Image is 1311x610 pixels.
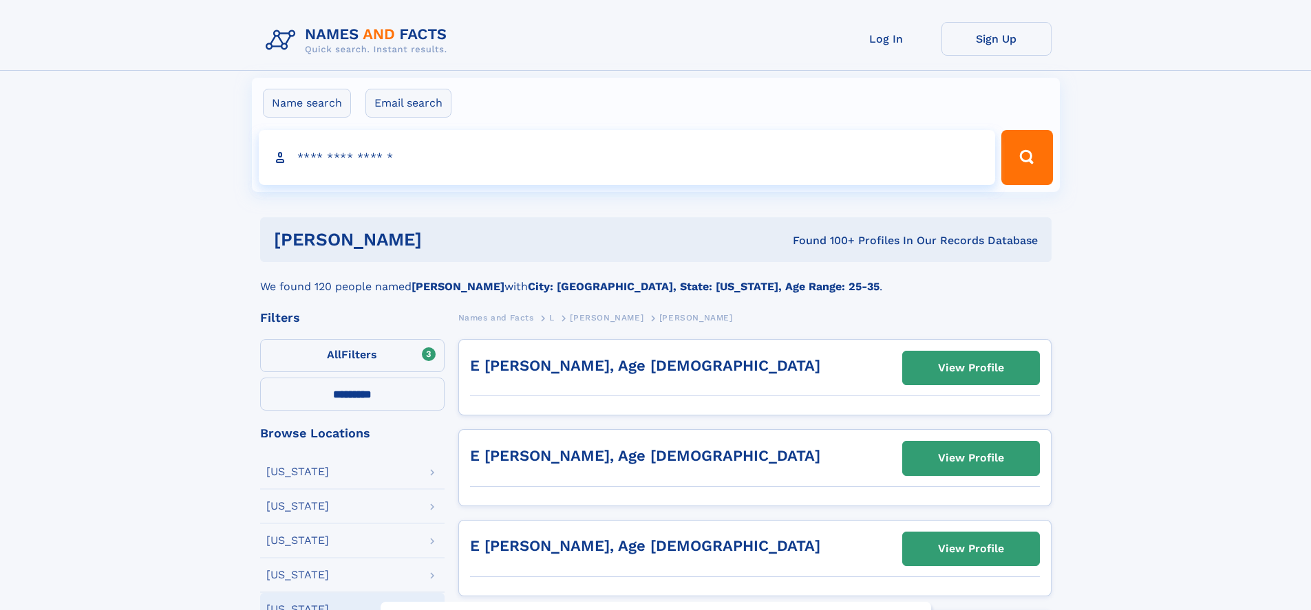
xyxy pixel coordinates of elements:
div: Filters [260,312,445,324]
b: City: [GEOGRAPHIC_DATA], State: [US_STATE], Age Range: 25-35 [528,280,880,293]
div: [US_STATE] [266,535,329,546]
img: Logo Names and Facts [260,22,458,59]
a: View Profile [903,442,1039,475]
label: Name search [263,89,351,118]
div: View Profile [938,352,1004,384]
a: E [PERSON_NAME], Age [DEMOGRAPHIC_DATA] [470,537,820,554]
a: View Profile [903,351,1039,384]
div: Browse Locations [260,427,445,439]
label: Filters [260,339,445,372]
a: L [549,309,555,326]
div: We found 120 people named with . [260,262,1052,295]
label: Email search [365,89,451,118]
div: View Profile [938,442,1004,474]
button: Search Button [1001,130,1052,185]
div: View Profile [938,533,1004,565]
a: [PERSON_NAME] [570,309,643,326]
div: [US_STATE] [266,569,329,580]
span: L [549,313,555,323]
input: search input [259,130,996,185]
span: [PERSON_NAME] [659,313,733,323]
a: Log In [831,22,941,56]
a: E [PERSON_NAME], Age [DEMOGRAPHIC_DATA] [470,447,820,464]
span: All [327,348,341,361]
a: View Profile [903,532,1039,565]
a: E [PERSON_NAME], Age [DEMOGRAPHIC_DATA] [470,357,820,374]
span: [PERSON_NAME] [570,313,643,323]
b: [PERSON_NAME] [412,280,504,293]
div: [US_STATE] [266,501,329,512]
a: Names and Facts [458,309,534,326]
div: [US_STATE] [266,466,329,477]
a: Sign Up [941,22,1052,56]
h1: [PERSON_NAME] [274,231,608,248]
div: Found 100+ Profiles In Our Records Database [607,233,1038,248]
